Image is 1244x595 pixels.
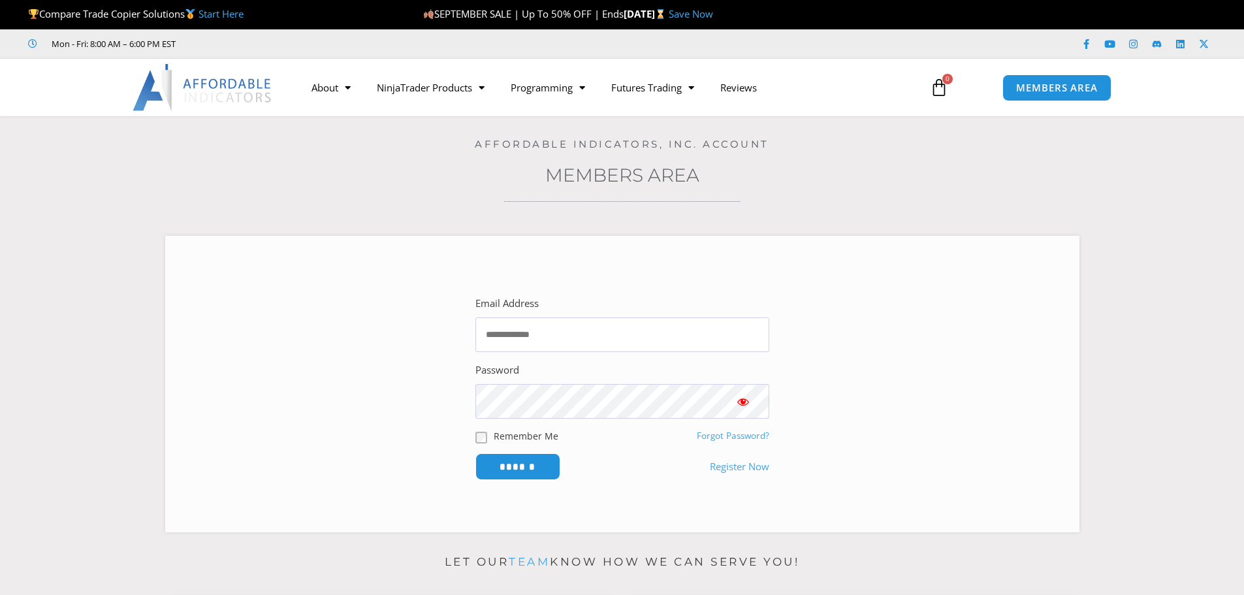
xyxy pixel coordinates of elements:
[475,361,519,379] label: Password
[656,9,665,19] img: ⌛
[133,64,273,111] img: LogoAI | Affordable Indicators – NinjaTrader
[48,36,176,52] span: Mon - Fri: 8:00 AM – 6:00 PM EST
[199,7,244,20] a: Start Here
[29,9,39,19] img: 🏆
[942,74,953,84] span: 0
[669,7,713,20] a: Save Now
[624,7,669,20] strong: [DATE]
[298,72,364,103] a: About
[717,384,769,419] button: Show password
[185,9,195,19] img: 🥇
[598,72,707,103] a: Futures Trading
[498,72,598,103] a: Programming
[1002,74,1111,101] a: MEMBERS AREA
[475,295,539,313] label: Email Address
[423,7,624,20] span: SEPTEMBER SALE | Up To 50% OFF | Ends
[165,552,1079,573] p: Let our know how we can serve you!
[475,138,769,150] a: Affordable Indicators, Inc. Account
[697,430,769,442] a: Forgot Password?
[424,9,434,19] img: 🍂
[494,429,558,443] label: Remember Me
[710,458,769,476] a: Register Now
[194,37,390,50] iframe: Customer reviews powered by Trustpilot
[364,72,498,103] a: NinjaTrader Products
[707,72,770,103] a: Reviews
[509,555,550,568] a: team
[910,69,968,106] a: 0
[545,164,699,186] a: Members Area
[28,7,244,20] span: Compare Trade Copier Solutions
[1016,83,1098,93] span: MEMBERS AREA
[298,72,915,103] nav: Menu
